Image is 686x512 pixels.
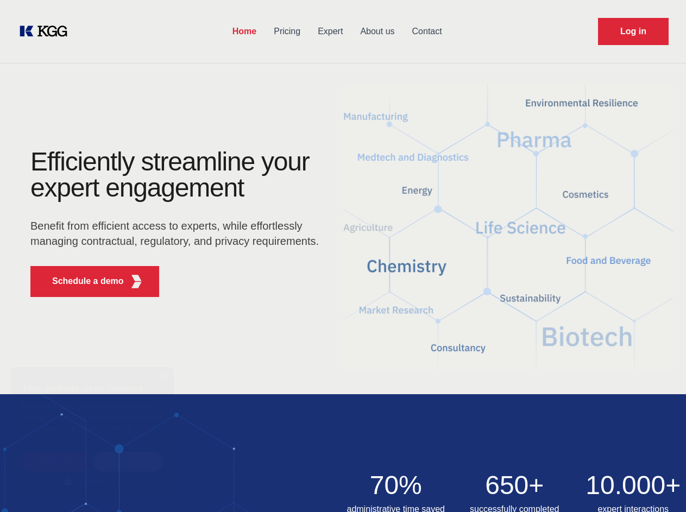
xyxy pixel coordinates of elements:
a: Request Demo [598,18,669,45]
a: KOL Knowledge Platform: Talk to Key External Experts (KEE) [17,23,76,40]
div: Close [160,372,168,381]
a: Pricing [265,17,309,46]
p: Schedule a demo [52,275,124,288]
p: Benefit from efficient access to experts, while effortlessly managing contractual, regulatory, an... [30,218,326,249]
a: Contact [404,17,451,46]
a: Cookie Policy [22,426,154,443]
h2: 70% [343,472,449,498]
div: This website uses cookies [22,375,163,401]
a: About us [351,17,403,46]
img: KGG Fifth Element RED [343,71,674,383]
a: Expert [309,17,351,46]
span: This website uses cookies to improve user experience. By using our website you consent to all coo... [22,403,161,433]
a: Home [224,17,265,46]
div: Decline all [93,452,163,471]
h1: Efficiently streamline your expert engagement [30,149,326,201]
img: KGG Fifth Element RED [130,275,143,288]
span: Show details [76,479,122,486]
div: Accept all [22,452,88,471]
button: Schedule a demoKGG Fifth Element RED [30,266,159,297]
div: Show details [22,477,163,488]
h2: 650+ [462,472,568,498]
